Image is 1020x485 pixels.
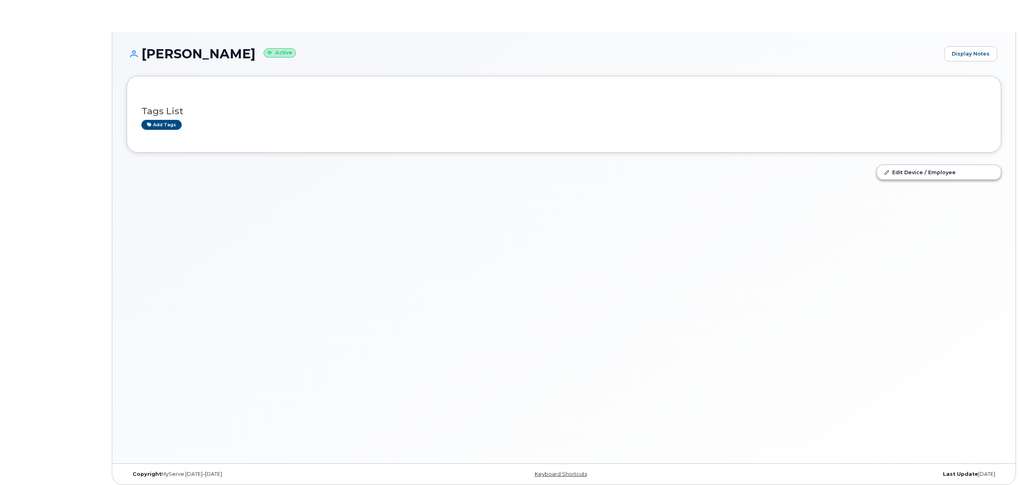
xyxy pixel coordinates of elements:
h3: Tags List [141,106,986,116]
a: Keyboard Shortcuts [535,471,587,477]
div: MyServe [DATE]–[DATE] [127,471,418,477]
small: Active [264,48,296,58]
strong: Last Update [943,471,978,477]
div: [DATE] [710,471,1001,477]
a: Display Notes [944,46,997,62]
a: Add tags [141,120,182,130]
strong: Copyright [133,471,161,477]
a: Edit Device / Employee [877,165,1001,179]
h1: [PERSON_NAME] [127,47,940,61]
